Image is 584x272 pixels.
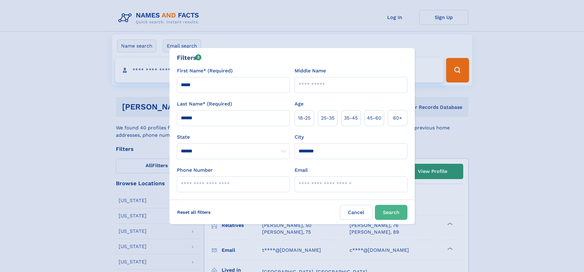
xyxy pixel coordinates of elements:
[177,100,232,108] label: Last Name* (Required)
[177,67,233,75] label: First Name* (Required)
[344,114,358,122] span: 35‑45
[295,167,308,174] label: Email
[177,53,202,62] div: Filters
[340,205,372,220] label: Cancel
[177,167,213,174] label: Phone Number
[367,114,381,122] span: 45‑60
[321,114,334,122] span: 25‑35
[173,205,215,220] label: Reset all filters
[295,67,326,75] label: Middle Name
[393,114,402,122] span: 60+
[177,133,290,141] label: State
[298,114,311,122] span: 18‑25
[375,205,407,220] button: Search
[295,133,304,141] label: City
[295,100,303,108] label: Age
